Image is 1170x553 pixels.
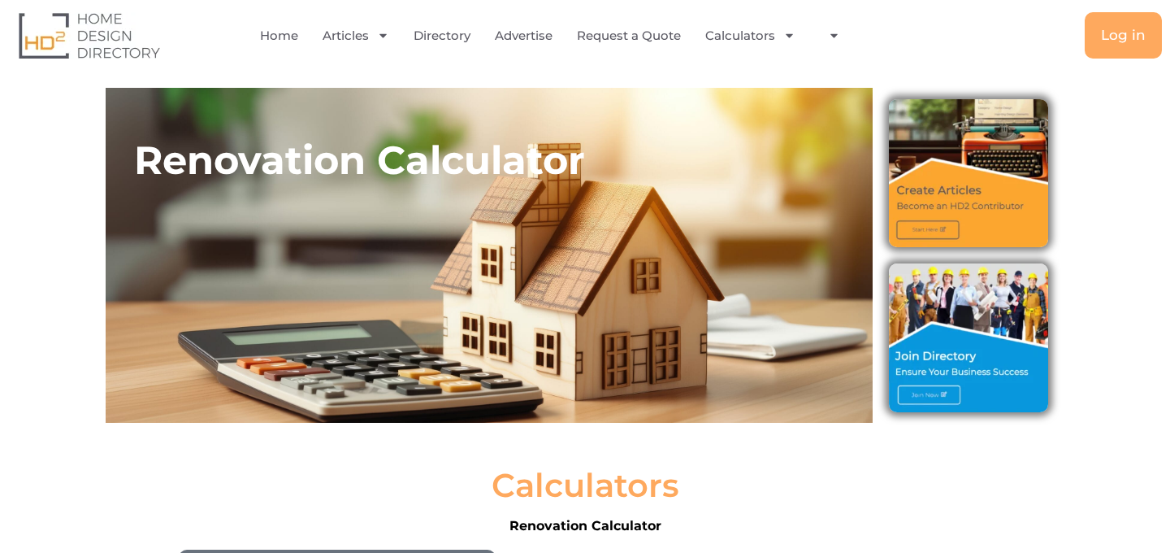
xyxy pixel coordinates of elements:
a: Log in [1085,12,1162,59]
h2: Renovation Calculator [134,136,873,185]
span: Log in [1101,28,1146,42]
a: Calculators [705,17,795,54]
nav: Menu [239,17,873,54]
img: Create Articles [889,99,1048,247]
a: Home [260,17,298,54]
a: Directory [414,17,470,54]
img: Join Directory [889,263,1048,411]
a: Advertise [495,17,552,54]
h2: Calculators [492,469,679,502]
a: Request a Quote [577,17,681,54]
a: Articles [323,17,389,54]
b: Renovation Calculator [509,518,661,533]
